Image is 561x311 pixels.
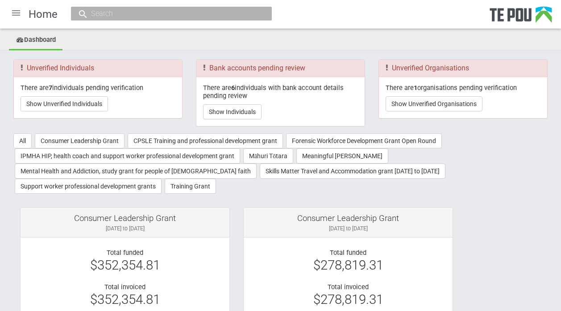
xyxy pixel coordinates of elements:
[250,295,446,303] div: $278,819.31
[243,148,293,164] button: Māhuri Tōtara
[21,96,108,111] button: Show Unverified Individuals
[165,179,216,194] button: Training Grant
[27,214,223,222] div: Consumer Leadership Grant
[286,133,442,148] button: Forensic Workforce Development Grant Open Round
[27,249,223,257] div: Total funded
[231,84,235,92] b: 6
[250,283,446,291] div: Total invoiced
[15,179,162,194] button: Support worker professional development grants
[35,133,125,148] button: Consumer Leadership Grant
[88,9,245,18] input: Search
[250,225,446,233] div: [DATE] to [DATE]
[296,148,388,164] button: Meaningful [PERSON_NAME]
[27,261,223,269] div: $352,354.81
[15,164,257,179] button: Mental Health and Addiction, study grant for people of [DEMOGRAPHIC_DATA] faith
[21,64,175,72] h3: Unverified Individuals
[386,84,540,92] p: There are organisations pending verification
[49,84,52,92] b: 7
[128,133,283,148] button: CPSLE Training and professional development grant
[21,84,175,92] p: There are individuals pending verification
[386,64,540,72] h3: Unverified Organisations
[27,283,223,291] div: Total invoiced
[414,84,417,92] b: 1
[13,133,32,148] button: All
[203,64,358,72] h3: Bank accounts pending review
[9,31,62,50] a: Dashboard
[250,249,446,257] div: Total funded
[250,261,446,269] div: $278,819.31
[27,295,223,303] div: $352,354.81
[260,164,445,179] button: Skills Matter Travel and Accommodation grant [DATE] to [DATE]
[203,104,262,119] button: Show Individuals
[15,148,240,164] button: IPMHA HIP, health coach and support worker professional development grant
[250,214,446,222] div: Consumer Leadership Grant
[386,96,482,111] button: Show Unverified Organisations
[203,84,358,100] p: There are individuals with bank account details pending review
[27,225,223,233] div: [DATE] to [DATE]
